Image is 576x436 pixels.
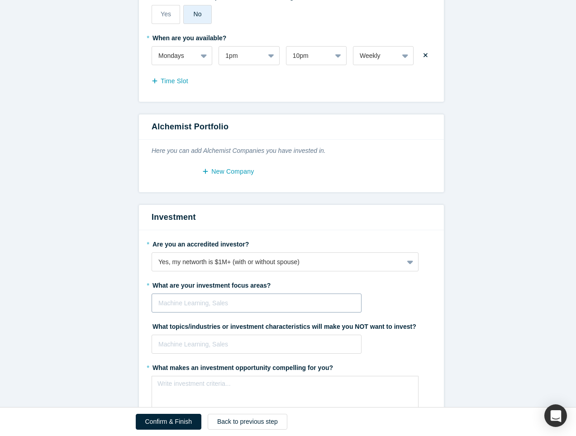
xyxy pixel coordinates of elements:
button: Time Slot [152,73,198,89]
p: Here you can add Alchemist Companies you have invested in. [152,146,431,156]
span: No [194,10,202,18]
button: Confirm & Finish [136,414,201,430]
label: Are you an accredited investor? [152,237,431,249]
label: What are your investment focus areas? [152,278,431,290]
button: Back to previous step [208,414,287,430]
label: What makes an investment opportunity compelling for you? [152,360,431,373]
button: New Company [202,164,263,180]
div: Weekly [360,51,392,61]
label: When are you available? [152,30,226,43]
h3: Investment [152,211,431,223]
div: rdw-editor [158,379,413,394]
h3: Alchemist Portfolio [152,121,431,133]
label: What topics/industries or investment characteristics will make you NOT want to invest? [152,319,431,332]
span: Yes [161,10,171,18]
div: Yes, my networth is $1M+ (with or without spouse) [158,257,397,267]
